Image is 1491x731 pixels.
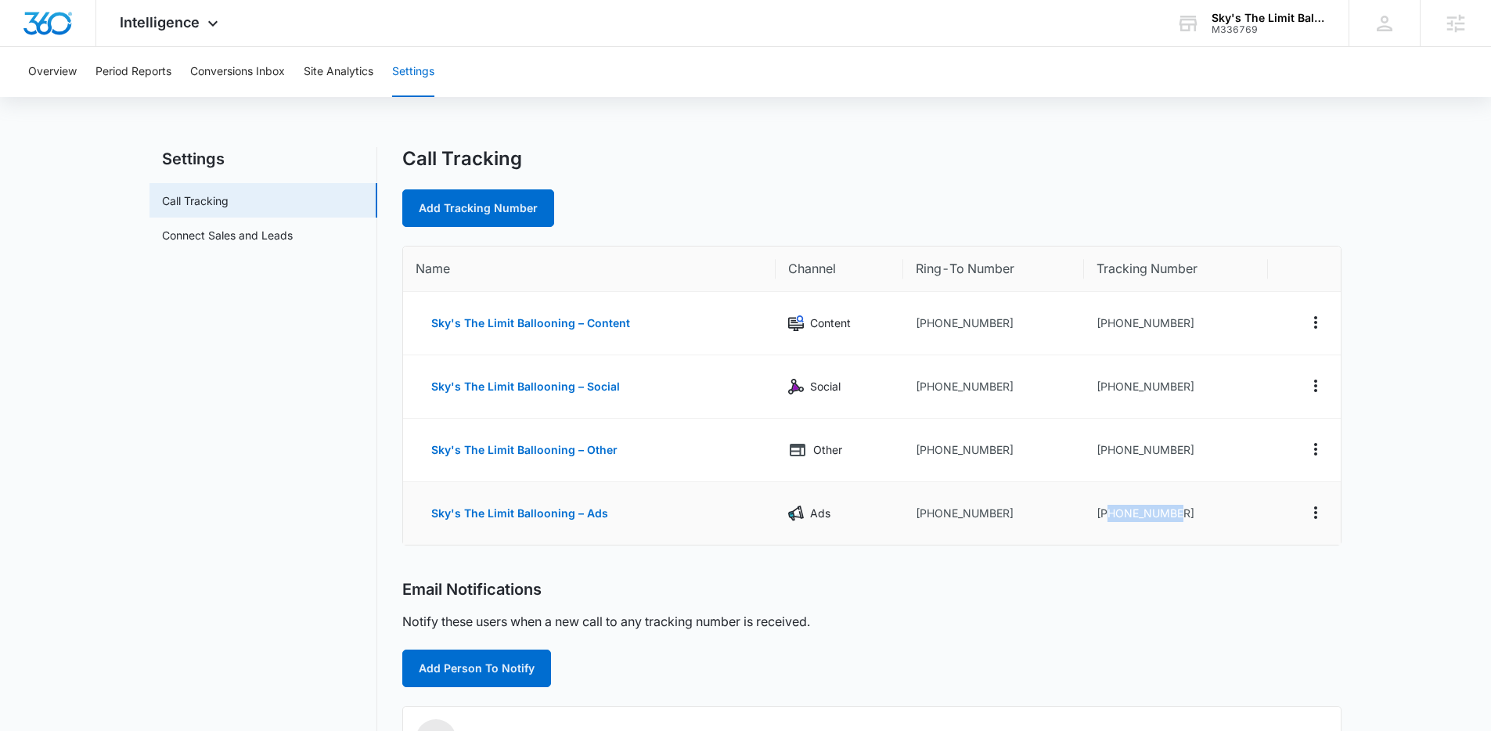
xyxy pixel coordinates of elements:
[149,147,377,171] h2: Settings
[95,47,171,97] button: Period Reports
[402,147,522,171] h1: Call Tracking
[810,315,851,332] p: Content
[813,441,842,459] p: Other
[1084,419,1268,482] td: [PHONE_NUMBER]
[402,650,551,687] button: Add Person To Notify
[416,431,633,469] button: Sky's The Limit Ballooning – Other
[1212,12,1326,24] div: account name
[416,495,624,532] button: Sky's The Limit Ballooning – Ads
[1212,24,1326,35] div: account id
[810,378,841,395] p: Social
[190,47,285,97] button: Conversions Inbox
[1303,500,1328,525] button: Actions
[120,14,200,31] span: Intelligence
[810,505,830,522] p: Ads
[776,247,903,292] th: Channel
[392,47,434,97] button: Settings
[162,193,229,209] a: Call Tracking
[1303,373,1328,398] button: Actions
[903,292,1084,355] td: [PHONE_NUMBER]
[402,580,542,600] h2: Email Notifications
[162,227,293,243] a: Connect Sales and Leads
[416,304,646,342] button: Sky's The Limit Ballooning – Content
[1084,292,1268,355] td: [PHONE_NUMBER]
[1084,482,1268,545] td: [PHONE_NUMBER]
[1303,310,1328,335] button: Actions
[903,247,1084,292] th: Ring-To Number
[402,189,554,227] a: Add Tracking Number
[28,47,77,97] button: Overview
[1084,355,1268,419] td: [PHONE_NUMBER]
[788,315,804,331] img: Content
[903,355,1084,419] td: [PHONE_NUMBER]
[903,419,1084,482] td: [PHONE_NUMBER]
[402,612,810,631] p: Notify these users when a new call to any tracking number is received.
[903,482,1084,545] td: [PHONE_NUMBER]
[1084,247,1268,292] th: Tracking Number
[416,368,636,405] button: Sky's The Limit Ballooning – Social
[403,247,776,292] th: Name
[304,47,373,97] button: Site Analytics
[788,379,804,394] img: Social
[1303,437,1328,462] button: Actions
[788,506,804,521] img: Ads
